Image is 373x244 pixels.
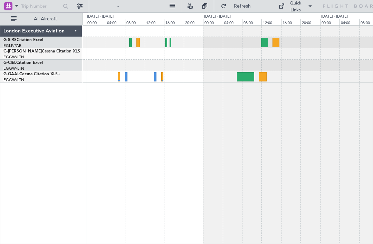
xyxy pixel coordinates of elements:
[3,66,24,71] a: EGGW/LTN
[3,49,42,53] span: G-[PERSON_NAME]
[184,19,203,25] div: 20:00
[3,61,43,65] a: G-CIELCitation Excel
[125,19,144,25] div: 08:00
[203,19,222,25] div: 00:00
[106,19,125,25] div: 04:00
[218,1,259,12] button: Refresh
[145,19,164,25] div: 12:00
[320,19,339,25] div: 00:00
[87,14,114,20] div: [DATE] - [DATE]
[18,17,73,21] span: All Aircraft
[3,55,24,60] a: EGGW/LTN
[3,77,24,82] a: EGGW/LTN
[21,1,61,11] input: Trip Number
[3,61,16,65] span: G-CIEL
[3,43,21,48] a: EGLF/FAB
[3,38,17,42] span: G-SIRS
[3,38,43,42] a: G-SIRSCitation Excel
[3,49,80,53] a: G-[PERSON_NAME]Cessna Citation XLS
[3,72,19,76] span: G-GAAL
[204,14,231,20] div: [DATE] - [DATE]
[223,19,242,25] div: 04:00
[164,19,183,25] div: 16:00
[8,13,75,25] button: All Aircraft
[3,72,60,76] a: G-GAALCessna Citation XLS+
[86,19,105,25] div: 00:00
[228,4,257,9] span: Refresh
[321,14,348,20] div: [DATE] - [DATE]
[242,19,261,25] div: 08:00
[281,19,300,25] div: 16:00
[300,19,320,25] div: 20:00
[275,1,316,12] button: Quick Links
[261,19,281,25] div: 12:00
[339,19,359,25] div: 04:00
